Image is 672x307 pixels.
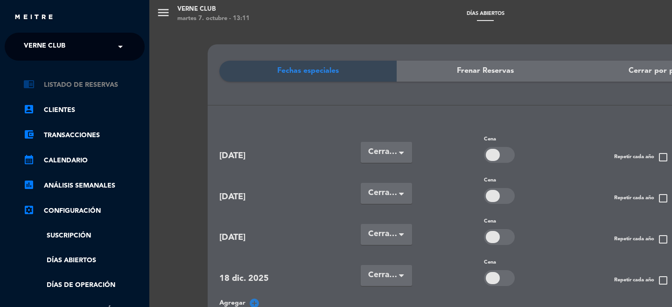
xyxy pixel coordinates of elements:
[23,129,35,140] i: account_balance_wallet
[23,255,145,266] a: Días abiertos
[23,79,145,91] a: chrome_reader_modeListado de Reservas
[23,280,145,291] a: Días de Operación
[23,130,145,141] a: account_balance_walletTransacciones
[23,78,35,90] i: chrome_reader_mode
[14,14,54,21] img: MEITRE
[23,205,145,216] a: Configuración
[23,204,35,216] i: settings_applications
[23,154,35,165] i: calendar_month
[23,179,35,190] i: assessment
[24,37,65,56] span: Verne club
[23,180,145,191] a: assessmentANÁLISIS SEMANALES
[23,104,35,115] i: account_box
[23,105,145,116] a: account_boxClientes
[23,230,145,241] a: Suscripción
[23,155,145,166] a: calendar_monthCalendario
